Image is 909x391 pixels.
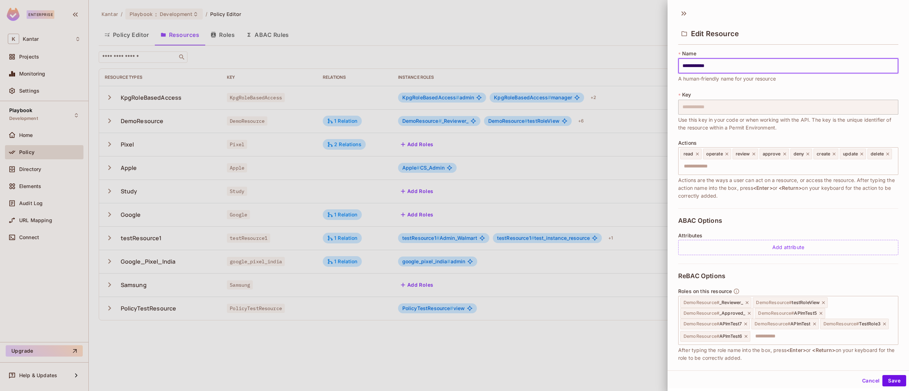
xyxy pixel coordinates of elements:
span: After typing the role name into the box, press or on your keyboard for the role to be correctly a... [678,346,898,362]
span: <Enter> [753,185,773,191]
span: APImTest [755,321,810,327]
div: DemoResource#_Approved_ [680,308,753,319]
span: DemoResource # [823,321,859,326]
span: APImTest5 [758,310,817,316]
span: A human-friendly name for your resource [678,75,776,83]
div: DemoResource#TestRole3 [820,319,889,329]
span: DemoResource # [758,310,794,316]
div: DemoResource#_Reviewer_ [680,297,751,308]
span: review [736,151,750,157]
span: TestRole3 [823,321,881,327]
div: review [733,149,758,159]
span: <Return> [812,347,835,353]
span: _Reviewer_ [684,300,743,305]
div: DemoResource#APImTest7 [680,319,750,329]
span: <Return> [779,185,802,191]
span: <Enter> [786,347,806,353]
span: Roles on this resource [678,288,732,294]
span: ReBAC Options [678,272,725,280]
div: DemoResource#APImTest6 [680,331,750,342]
div: operate [703,149,731,159]
span: _Approved_ [684,310,745,316]
div: read [680,149,702,159]
div: deny [790,149,812,159]
span: Key [682,92,691,98]
span: testRoleView [756,300,820,305]
button: Cancel [859,375,882,386]
span: delete [871,151,884,157]
span: deny [794,151,804,157]
span: Name [682,51,696,56]
span: DemoResource # [684,321,719,326]
span: DemoResource # [756,300,792,305]
button: Save [882,375,906,386]
span: ABAC Options [678,217,722,224]
span: update [843,151,858,157]
span: DemoResource # [684,334,719,339]
span: APImTest6 [684,334,742,339]
span: Edit Resource [691,29,739,38]
div: delete [867,149,892,159]
div: DemoResource#APImTest5 [755,308,825,319]
div: DemoResource#testRoleView [753,297,828,308]
span: Attributes [678,233,703,238]
span: Use this key in your code or when working with the API. The key is the unique identifier of the r... [678,116,898,132]
span: operate [706,151,723,157]
div: Add attribute [678,240,898,255]
span: approve [763,151,781,157]
div: create [813,149,838,159]
span: Actions [678,140,697,146]
span: DemoResource # [684,310,719,316]
div: approve [760,149,789,159]
span: read [684,151,693,157]
span: APImTest7 [684,321,742,327]
span: Actions are the ways a user can act on a resource, or access the resource. After typing the actio... [678,176,898,200]
span: DemoResource # [684,300,719,305]
div: DemoResource#APImTest [751,319,818,329]
span: DemoResource # [755,321,790,326]
div: update [840,149,866,159]
span: create [817,151,830,157]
